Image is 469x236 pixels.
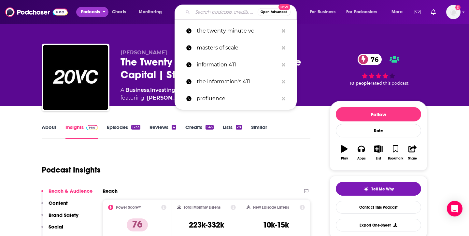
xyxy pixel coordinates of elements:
[181,5,303,20] div: Search podcasts, credits, & more...
[65,124,98,139] a: InsightsPodchaser Pro
[251,124,267,139] a: Similar
[131,125,140,130] div: 1233
[261,10,288,14] span: Open Advanced
[428,7,438,18] a: Show notifications dropdown
[185,124,214,139] a: Credits543
[121,94,221,102] span: featuring
[223,124,242,139] a: Lists28
[81,7,100,17] span: Podcasts
[147,94,193,102] a: Harry Stebbings
[353,141,370,164] button: Apps
[446,5,461,19] span: Logged in as sashagoldin
[76,7,108,17] button: open menu
[341,157,348,160] div: Play
[41,224,63,236] button: Social
[336,219,421,231] button: Export One-Sheet
[150,87,175,93] a: Investing
[103,188,118,194] h2: Reach
[310,7,335,17] span: For Business
[197,73,278,90] p: the information's 411
[112,7,126,17] span: Charts
[446,5,461,19] img: User Profile
[364,54,382,65] span: 76
[175,39,297,56] a: masters of scale
[336,124,421,137] div: Rate
[197,90,278,107] p: profluence
[358,54,382,65] a: 76
[175,22,297,39] a: the twenty minute vc
[107,124,140,139] a: Episodes1233
[388,157,403,160] div: Bookmark
[371,81,408,86] span: rated this podcast
[336,141,353,164] button: Play
[197,39,278,56] p: masters of scale
[236,125,242,130] div: 28
[446,5,461,19] button: Show profile menu
[139,7,162,17] span: Monitoring
[41,188,92,200] button: Reach & Audience
[49,224,63,230] p: Social
[387,7,411,17] button: open menu
[197,22,278,39] p: the twenty minute vc
[363,187,369,192] img: tell me why sparkle
[305,7,344,17] button: open menu
[263,220,289,230] h3: 10k-15k
[175,73,297,90] a: the information's 411
[330,49,427,90] div: 76 10 peoplerated this podcast
[42,165,101,175] h1: Podcast Insights
[149,124,176,139] a: Reviews4
[5,6,68,18] img: Podchaser - Follow, Share and Rate Podcasts
[41,212,78,224] button: Brand Safety
[404,141,421,164] button: Share
[49,212,78,218] p: Brand Safety
[43,45,108,110] img: The Twenty Minute VC (20VC): Venture Capital | Startup Funding | The Pitch
[125,87,149,93] a: Business
[49,200,68,206] p: Content
[342,7,387,17] button: open menu
[376,157,381,160] div: List
[134,7,170,17] button: open menu
[455,5,461,10] svg: Add a profile image
[412,7,423,18] a: Show notifications dropdown
[127,218,148,231] p: 76
[336,182,421,196] button: tell me why sparkleTell Me Why
[192,7,258,17] input: Search podcasts, credits, & more...
[370,141,387,164] button: List
[121,86,221,102] div: A podcast
[346,7,377,17] span: For Podcasters
[116,205,141,210] h2: Power Score™
[197,56,278,73] p: information 411
[175,56,297,73] a: information 411
[336,201,421,214] a: Contact This Podcast
[175,90,297,107] a: profluence
[189,220,224,230] h3: 223k-332k
[391,7,403,17] span: More
[49,188,92,194] p: Reach & Audience
[387,141,404,164] button: Bookmark
[86,125,98,130] img: Podchaser Pro
[121,49,167,56] span: [PERSON_NAME]
[278,4,290,10] span: New
[447,201,462,216] div: Open Intercom Messenger
[408,157,417,160] div: Share
[206,125,214,130] div: 543
[184,205,220,210] h2: Total Monthly Listens
[258,8,291,16] button: Open AdvancedNew
[357,157,366,160] div: Apps
[108,7,130,17] a: Charts
[172,125,176,130] div: 4
[350,81,371,86] span: 10 people
[336,107,421,121] button: Follow
[149,87,150,93] span: ,
[41,200,68,212] button: Content
[253,205,289,210] h2: New Episode Listens
[42,124,56,139] a: About
[371,187,394,192] span: Tell Me Why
